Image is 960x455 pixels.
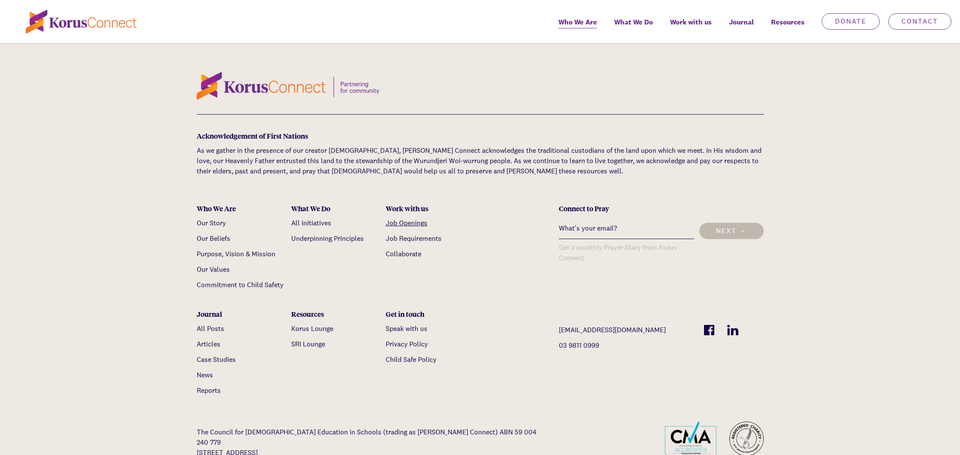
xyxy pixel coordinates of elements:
[720,12,762,43] a: Journal
[559,218,694,239] input: What's your email?
[291,204,379,213] div: What We Do
[197,370,213,379] a: News
[197,204,285,213] div: Who We Are
[386,355,436,364] a: Child Safe Policy
[614,16,653,28] span: What We Do
[26,10,137,33] img: korus-connect%2Fc5177985-88d5-491d-9cd7-4a1febad1357_logo.svg
[704,325,714,335] img: korus-connect%2F7aa9a0cf-4548-496b-860a-2e4b38e92edf_facebook-solid.svg
[550,12,606,43] a: Who We Are
[386,204,474,213] div: Work with us
[386,324,427,333] a: Speak with us
[559,243,694,263] div: Get a monthly Prayer Diary from Korus Connect
[762,12,813,43] div: Resources
[291,309,379,318] div: Resources
[197,386,221,395] a: Reports
[699,223,764,239] button: Next →
[291,218,331,227] a: All Initiatives
[197,265,230,274] a: Our Values
[386,234,442,243] a: Job Requirements
[558,16,597,28] span: Who We Are
[670,16,712,28] span: Work with us
[197,146,764,176] p: As we gather in the presence of our creator [DEMOGRAPHIC_DATA], [PERSON_NAME] Connect acknowledge...
[888,13,951,30] a: Contact
[197,218,226,227] a: Our Story
[727,325,738,335] img: korus-connect%2Fc96f9f60-ed9e-41d2-990d-bd8843dbdb54_linkedin-solid.svg
[661,12,720,43] a: Work with us
[559,325,691,335] a: [EMAIL_ADDRESS][DOMAIN_NAME]
[729,16,754,28] span: Journal
[197,355,236,364] a: Case Studies
[197,340,220,349] a: Articles
[386,218,427,227] a: Job Openings
[197,324,224,333] a: All Posts
[559,204,763,213] div: Connect to Pray
[197,131,308,141] strong: Acknowledgement of First Nations
[197,234,230,243] a: Our Beliefs
[291,234,364,243] a: Underpinning Principles
[291,324,333,333] a: Korus Lounge
[291,340,325,349] a: SRI Lounge
[559,340,691,351] a: 03 9811 0999
[197,72,379,100] img: korus-connect%2F3bb1268c-e78d-4311-9d6e-a58205fa809b_logo-tagline.svg
[197,280,283,289] a: Commitment to Child Safety
[822,13,880,30] a: Donate
[606,12,661,43] a: What We Do
[197,309,285,318] div: Journal
[386,309,474,318] div: Get in touch
[386,249,421,258] a: Collaborate
[386,340,428,349] a: Privacy Policy
[197,249,275,258] a: Purpose, Vision & Mission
